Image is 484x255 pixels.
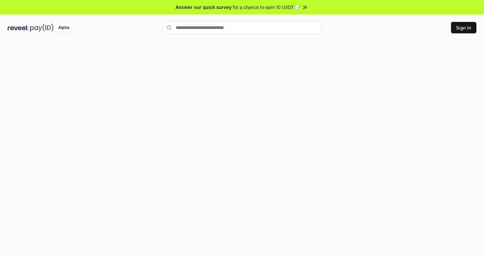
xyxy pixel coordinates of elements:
span: for a chance to earn 10 USDT 📝 [233,4,301,10]
button: Sign In [451,22,476,33]
div: Alpha [55,24,73,32]
span: Answer our quick survey [176,4,232,10]
img: reveel_dark [8,24,29,32]
img: pay_id [30,24,54,32]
